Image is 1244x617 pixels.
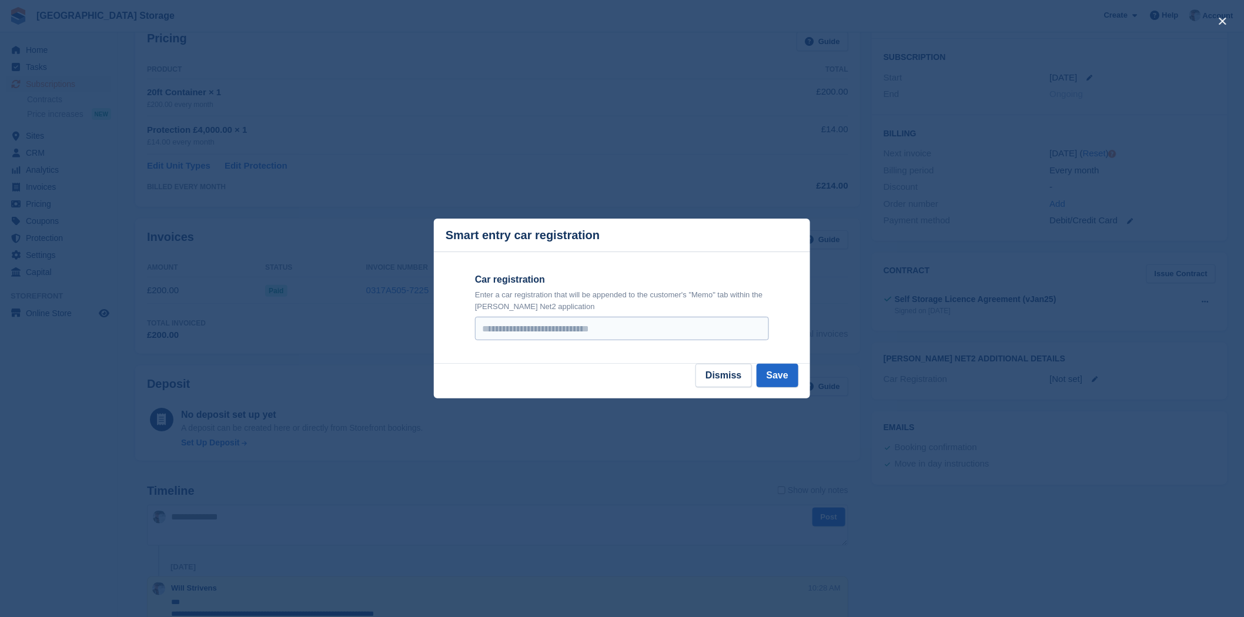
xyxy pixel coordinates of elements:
button: Dismiss [695,364,751,387]
p: Enter a car registration that will be appended to the customer's "Memo" tab within the [PERSON_NA... [475,289,769,312]
p: Smart entry car registration [446,229,600,242]
button: Save [757,364,798,387]
button: close [1213,12,1232,31]
label: Car registration [475,273,769,287]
